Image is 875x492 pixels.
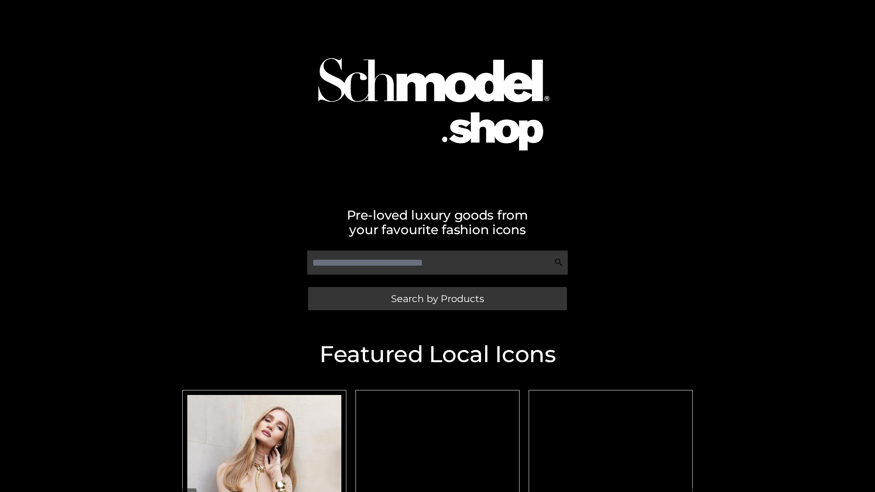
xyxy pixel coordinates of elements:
h2: Pre-loved luxury goods from your favourite fashion icons [178,208,697,237]
a: Search by Products [308,287,567,310]
h2: Featured Local Icons​ [178,343,697,366]
img: Search Icon [554,258,563,267]
span: Search by Products [391,294,484,303]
